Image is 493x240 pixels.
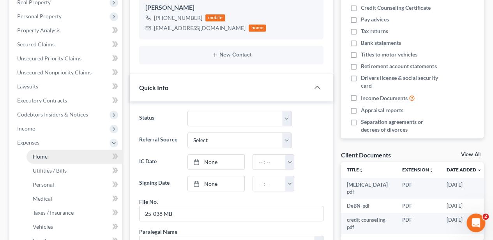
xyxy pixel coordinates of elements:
a: Home [27,150,122,164]
td: [DATE] [440,178,488,199]
td: [DATE] [440,213,488,235]
a: Vehicles [27,220,122,234]
span: Unsecured Nonpriority Claims [17,69,92,76]
a: View All [461,152,481,157]
span: Separation agreements or decrees of divorces [361,118,441,134]
span: Medical [33,195,52,202]
input: -- : -- [253,176,286,191]
div: home [249,25,266,32]
a: Unsecured Nonpriority Claims [11,65,122,79]
a: Medical [27,192,122,206]
input: -- [140,206,323,221]
td: PDF [396,213,440,235]
div: Client Documents [341,151,391,159]
a: Extensionunfold_more [402,167,434,173]
label: Referral Source [135,132,183,148]
span: Personal [33,181,54,188]
input: -- : -- [253,155,286,169]
span: Unsecured Priority Claims [17,55,81,62]
span: Lawsuits [17,83,38,90]
div: [EMAIL_ADDRESS][DOMAIN_NAME] [154,24,246,32]
i: unfold_more [359,168,364,173]
td: credit counseling-pdf [341,213,396,235]
span: Retirement account statements [361,62,436,70]
span: Pay advices [361,16,389,23]
i: unfold_more [429,168,434,173]
div: File No. [139,198,158,206]
span: Executory Contracts [17,97,67,104]
span: Income Documents [361,94,408,102]
a: Titleunfold_more [347,167,364,173]
span: Appraisal reports [361,106,403,114]
a: Executory Contracts [11,94,122,108]
a: Personal [27,178,122,192]
span: Income [17,125,35,132]
span: Quick Info [139,84,168,91]
span: Vehicles [33,223,53,230]
label: IC Date [135,154,183,170]
span: Titles to motor vehicles [361,51,417,58]
div: mobile [205,14,225,21]
a: Taxes / Insurance [27,206,122,220]
span: Drivers license & social security card [361,74,441,90]
span: Credit Counseling Certificate [361,4,431,12]
td: [DATE] [440,199,488,213]
td: DeBN-pdf [341,199,396,213]
label: Signing Date [135,176,183,191]
a: Secured Claims [11,37,122,51]
td: [MEDICAL_DATA]-pdf [341,178,396,199]
span: 2 [482,214,489,220]
a: Unsecured Priority Claims [11,51,122,65]
span: Home [33,153,48,160]
label: Status [135,111,183,126]
div: [PHONE_NUMBER] [154,14,202,22]
iframe: Intercom live chat [466,214,485,232]
a: None [188,155,245,169]
span: Codebtors Insiders & Notices [17,111,88,118]
div: Paralegal Name [139,228,177,236]
a: Date Added expand_more [446,167,481,173]
span: Personal Property [17,13,62,19]
span: Utilities / Bills [33,167,67,174]
a: None [188,176,245,191]
span: Expenses [17,139,39,146]
span: Bank statements [361,39,401,47]
i: expand_more [477,168,481,173]
a: Property Analysis [11,23,122,37]
div: [PERSON_NAME] [145,3,317,12]
td: PDF [396,178,440,199]
span: Property Analysis [17,27,60,34]
button: New Contact [145,52,317,58]
span: Secured Claims [17,41,55,48]
span: Taxes / Insurance [33,209,74,216]
a: Utilities / Bills [27,164,122,178]
span: Tax returns [361,27,388,35]
td: PDF [396,199,440,213]
a: Lawsuits [11,79,122,94]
